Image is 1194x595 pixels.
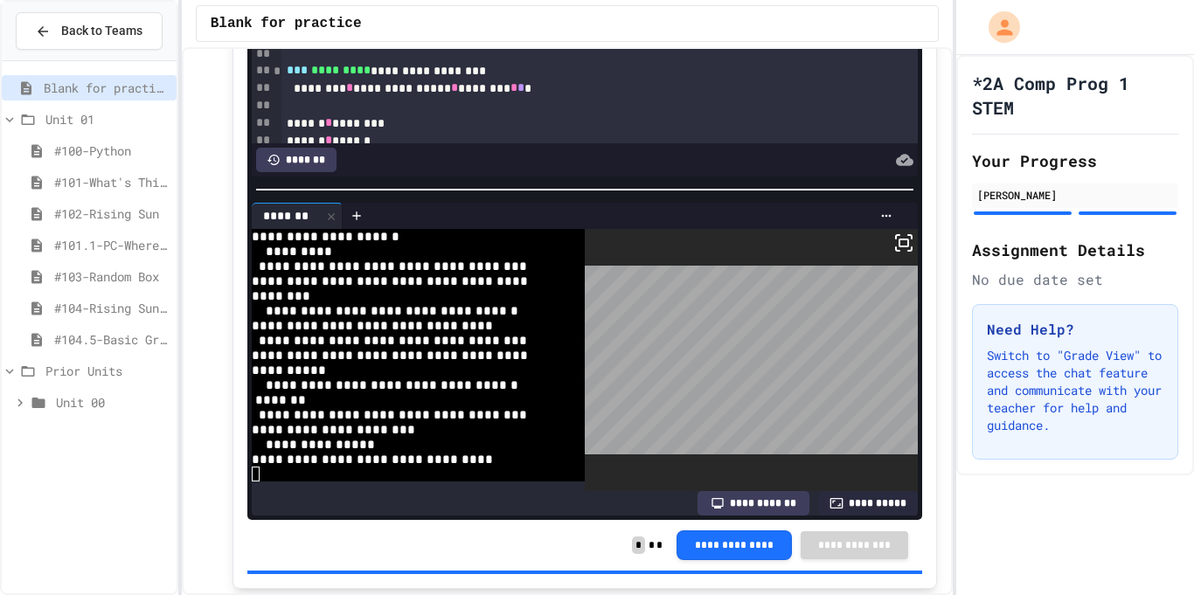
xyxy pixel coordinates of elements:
h1: *2A Comp Prog 1 STEM [972,71,1178,120]
div: No due date set [972,269,1178,290]
h2: Your Progress [972,149,1178,173]
span: #103-Random Box [54,267,170,286]
span: #104-Rising Sun Plus [54,299,170,317]
div: [PERSON_NAME] [977,187,1173,203]
span: #101-What's This ?? [54,173,170,191]
span: #102-Rising Sun [54,204,170,223]
span: Prior Units [45,362,170,380]
p: Switch to "Grade View" to access the chat feature and communicate with your teacher for help and ... [987,347,1163,434]
span: Blank for practice [211,13,362,34]
span: Blank for practice [44,79,170,97]
span: #101.1-PC-Where am I? [54,236,170,254]
h2: Assignment Details [972,238,1178,262]
span: Unit 01 [45,110,170,128]
div: My Account [970,7,1024,47]
h3: Need Help? [987,319,1163,340]
span: #100-Python [54,142,170,160]
button: Back to Teams [16,12,163,50]
span: Unit 00 [56,393,170,412]
span: #104.5-Basic Graphics Review [54,330,170,349]
span: Back to Teams [61,22,142,40]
